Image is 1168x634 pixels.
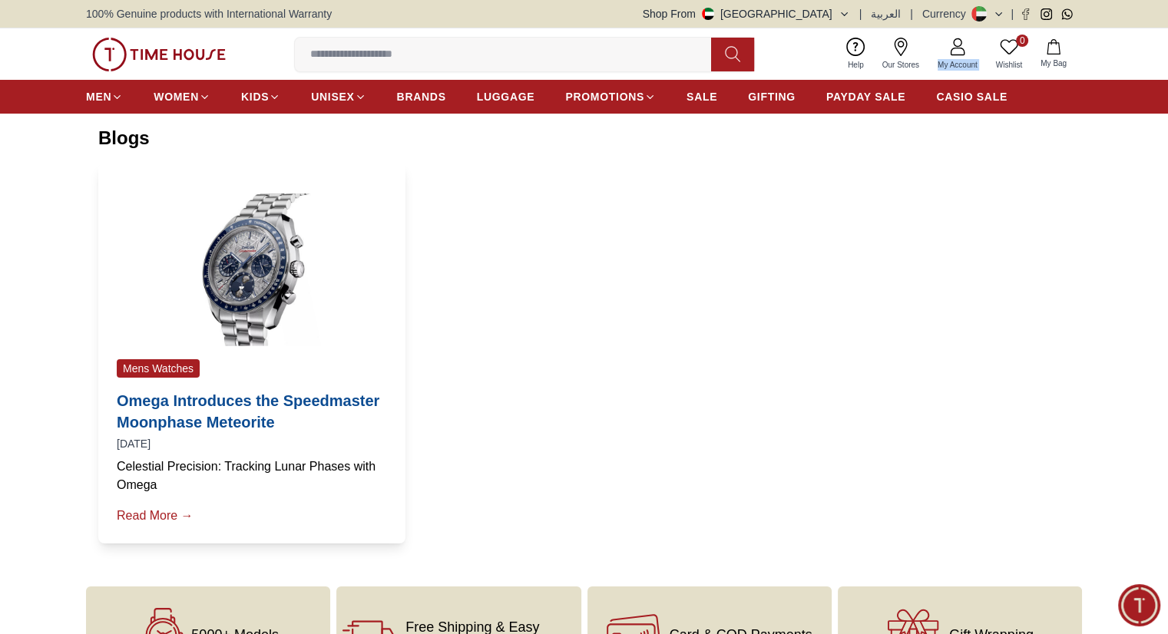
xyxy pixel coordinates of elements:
span: BRANDS [397,89,446,104]
a: Facebook [1020,8,1031,20]
img: United Arab Emirates [702,8,714,20]
a: Our Stores [873,35,928,74]
span: CASIO SALE [936,89,1008,104]
span: KIDS [241,89,269,104]
a: KIDS [241,83,280,111]
a: Mens Watches [117,362,200,375]
a: Omega Introduces the Speedmaster Moonphase Meteorite [117,390,387,433]
a: Instagram [1041,8,1052,20]
a: Whatsapp [1061,8,1073,20]
span: 100% Genuine products with International Warranty [86,6,332,21]
span: My Bag [1034,58,1073,69]
span: MEN [86,89,111,104]
span: GIFTING [748,89,796,104]
span: My Account [931,59,984,71]
span: LUGGAGE [477,89,535,104]
a: 0Wishlist [987,35,1031,74]
button: العربية [871,6,901,21]
img: ... [92,38,226,71]
span: Wishlist [990,59,1028,71]
div: Chat Widget [1118,584,1160,626]
a: BRANDS [397,83,446,111]
a: WOMEN [154,83,210,111]
span: | [1011,6,1014,21]
span: PAYDAY SALE [826,89,905,104]
span: | [859,6,862,21]
span: [DATE] [117,438,151,450]
span: Help [842,59,870,71]
a: CASIO SALE [936,83,1008,111]
a: MEN [86,83,123,111]
a: PAYDAY SALE [826,83,905,111]
button: My Bag [1031,36,1076,72]
a: Help [839,35,873,74]
a: UNISEX [311,83,366,111]
div: Celestial Precision: Tracking Lunar Phases with Omega [117,457,387,494]
span: | [910,6,913,21]
span: PROMOTIONS [565,89,644,104]
a: GIFTING [748,83,796,111]
a: Read More → [117,507,387,525]
button: Shop From[GEOGRAPHIC_DATA] [643,6,850,21]
span: UNISEX [311,89,354,104]
a: LUGGAGE [477,83,535,111]
span: Our Stores [876,59,925,71]
div: Currency [922,6,972,21]
a: PROMOTIONS [565,83,656,111]
span: Mens Watches [117,359,200,378]
a: SALE [687,83,717,111]
span: WOMEN [154,89,199,104]
img: Omega Introduces the Speedmaster Moonphase Meteorite [117,193,387,347]
h4: Blogs [98,126,1070,150]
span: SALE [687,89,717,104]
span: 0 [1016,35,1028,47]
